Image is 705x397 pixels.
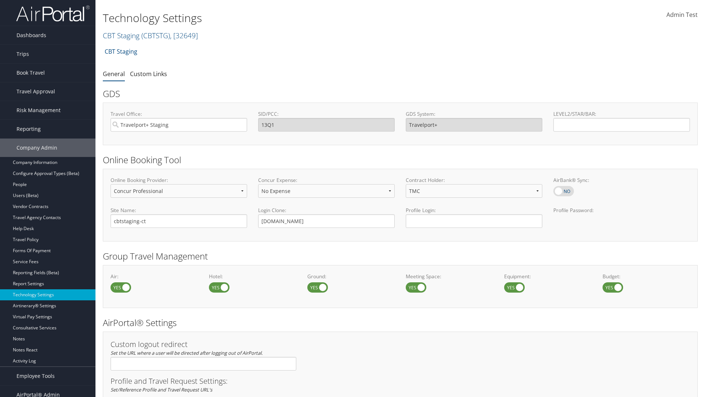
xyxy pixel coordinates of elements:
[553,110,690,118] label: LEVEL2/STAR/BAR:
[406,110,542,118] label: GDS System:
[103,70,125,78] a: General
[553,186,574,196] label: AirBank® Sync
[666,4,698,26] a: Admin Test
[111,378,690,385] h3: Profile and Travel Request Settings:
[103,10,499,26] h1: Technology Settings
[103,316,698,329] h2: AirPortal® Settings
[111,273,198,280] label: Air:
[307,273,395,280] label: Ground:
[141,31,170,40] span: ( CBTSTG )
[553,207,690,228] label: Profile Password:
[17,367,55,385] span: Employee Tools
[406,207,542,228] label: Profile Login:
[111,350,263,356] em: Set the URL where a user will be directed after logging out of AirPortal.
[17,82,55,101] span: Travel Approval
[103,31,198,40] a: CBT Staging
[111,110,247,118] label: Travel Office:
[553,176,690,184] label: AirBank® Sync:
[406,176,542,184] label: Contract Holder:
[111,386,212,393] em: Set/Reference Profile and Travel Request URL's
[603,273,690,280] label: Budget:
[406,273,493,280] label: Meeting Space:
[504,273,592,280] label: Equipment:
[17,101,61,119] span: Risk Management
[111,176,247,184] label: Online Booking Provider:
[258,176,395,184] label: Concur Expense:
[17,120,41,138] span: Reporting
[406,214,542,228] input: Profile Login:
[17,45,29,63] span: Trips
[103,250,698,262] h2: Group Travel Management
[17,64,45,82] span: Book Travel
[111,341,296,348] h3: Custom logout redirect
[17,139,57,157] span: Company Admin
[170,31,198,40] span: , [ 32649 ]
[666,11,698,19] span: Admin Test
[111,207,247,214] label: Site Name:
[209,273,296,280] label: Hotel:
[258,110,395,118] label: SID/PCC:
[16,5,90,22] img: airportal-logo.png
[103,87,692,100] h2: GDS
[130,70,167,78] a: Custom Links
[105,44,137,59] a: CBT Staging
[17,26,46,44] span: Dashboards
[258,207,395,214] label: Login Clone:
[103,154,698,166] h2: Online Booking Tool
